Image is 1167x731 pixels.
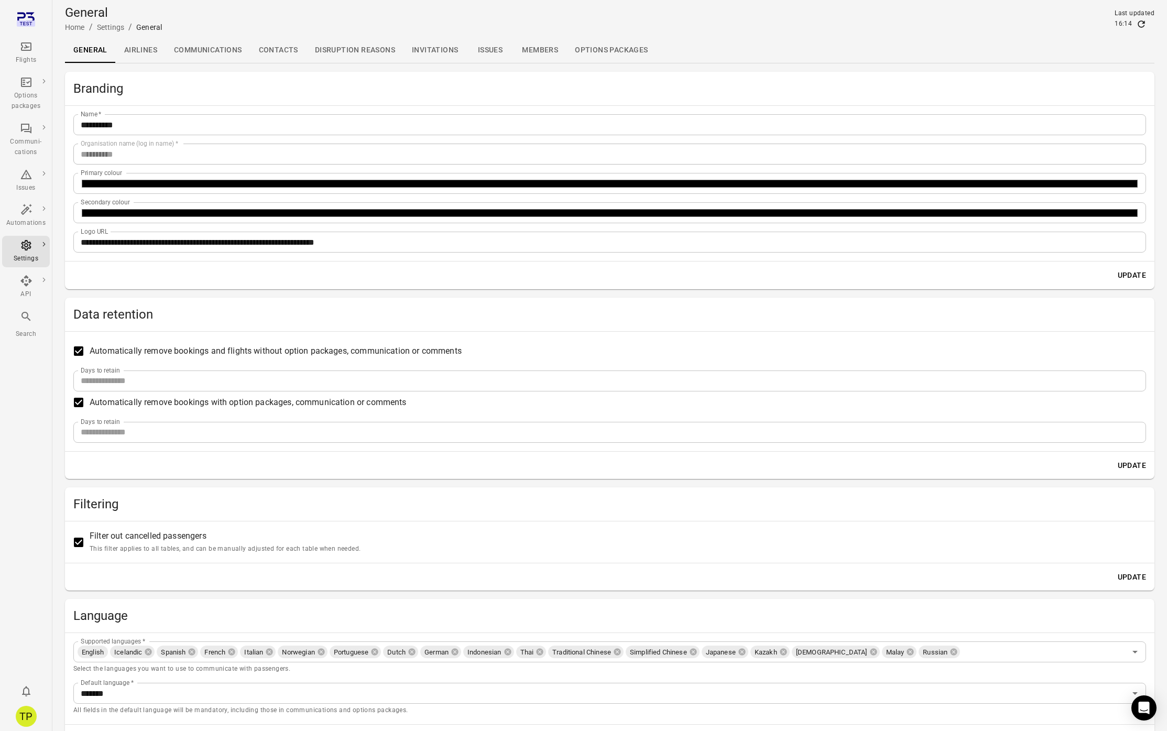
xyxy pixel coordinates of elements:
[516,647,538,658] span: Thai
[81,139,178,148] label: Organisation name (log in name)
[2,119,50,161] a: Communi-cations
[89,21,93,34] li: /
[1114,456,1150,475] button: Update
[2,271,50,303] a: API
[330,647,373,658] span: Portuguese
[90,544,361,554] p: This filter applies to all tables, and can be manually adjusted for each table when needed.
[2,73,50,115] a: Options packages
[81,366,120,375] label: Days to retain
[6,137,46,158] div: Communi-cations
[78,647,108,658] span: English
[1115,19,1132,29] div: 16:14
[90,345,462,357] span: Automatically remove bookings and flights without option packages, communication or comments
[65,38,116,63] a: General
[110,647,146,658] span: Icelandic
[1114,266,1150,285] button: Update
[166,38,250,63] a: Communications
[73,496,1146,512] h2: Filtering
[278,646,327,658] div: Norwegian
[65,21,162,34] nav: Breadcrumbs
[6,183,46,193] div: Issues
[81,168,122,177] label: Primary colour
[626,646,700,658] div: Simplified Chinese
[702,646,748,658] div: Japanese
[516,646,547,658] div: Thai
[81,110,102,118] label: Name
[566,38,656,63] a: Options packages
[110,646,155,658] div: Icelandic
[6,55,46,66] div: Flights
[1128,686,1142,701] button: Open
[1128,645,1142,659] button: Open
[200,647,230,658] span: French
[81,198,130,206] label: Secondary colour
[548,646,624,658] div: Traditional Chinese
[250,38,307,63] a: Contacts
[1115,8,1154,19] div: Last updated
[90,530,361,554] span: Filter out cancelled passengers
[2,165,50,197] a: Issues
[466,38,514,63] a: Issues
[81,227,108,236] label: Logo URL
[6,254,46,264] div: Settings
[2,236,50,267] a: Settings
[157,647,190,658] span: Spanish
[116,38,166,63] a: Airlines
[65,38,1154,63] div: Local navigation
[16,681,37,702] button: Notifications
[240,646,276,658] div: Italian
[6,289,46,300] div: API
[2,200,50,232] a: Automations
[65,4,162,21] h1: General
[12,702,41,731] button: Tómas Páll Máté
[750,647,781,658] span: Kazakh
[514,38,566,63] a: Members
[882,647,909,658] span: Malay
[73,80,1146,97] h2: Branding
[307,38,403,63] a: Disruption reasons
[73,705,1146,716] p: All fields in the default language will be mandatory, including those in communications and optio...
[81,678,134,687] label: Default language
[330,646,381,658] div: Portuguese
[750,646,790,658] div: Kazakh
[200,646,238,658] div: French
[65,23,85,31] a: Home
[6,329,46,340] div: Search
[128,21,132,34] li: /
[90,396,407,409] span: Automatically remove bookings with option packages, communication or comments
[463,646,514,658] div: Indonesian
[420,646,461,658] div: German
[73,664,1146,674] p: Select the languages you want to use to communicate with passengers.
[136,22,162,32] div: General
[882,646,917,658] div: Malay
[792,647,871,658] span: [DEMOGRAPHIC_DATA]
[383,647,410,658] span: Dutch
[702,647,740,658] span: Japanese
[626,647,691,658] span: Simplified Chinese
[463,647,506,658] span: Indonesian
[6,91,46,112] div: Options packages
[548,647,615,658] span: Traditional Chinese
[1131,695,1157,721] div: Open Intercom Messenger
[81,417,120,426] label: Days to retain
[919,646,960,658] div: Russian
[1136,19,1147,29] button: Refresh data
[157,646,198,658] div: Spanish
[792,646,880,658] div: [DEMOGRAPHIC_DATA]
[81,637,145,646] label: Supported languages
[73,607,1146,624] h2: Language
[403,38,466,63] a: Invitations
[97,23,124,31] a: Settings
[240,647,267,658] span: Italian
[2,37,50,69] a: Flights
[383,646,418,658] div: Dutch
[919,647,952,658] span: Russian
[420,647,453,658] span: German
[2,307,50,342] button: Search
[1114,568,1150,587] button: Update
[16,706,37,727] div: TP
[278,647,319,658] span: Norwegian
[6,218,46,228] div: Automations
[73,306,1146,323] h2: Data retention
